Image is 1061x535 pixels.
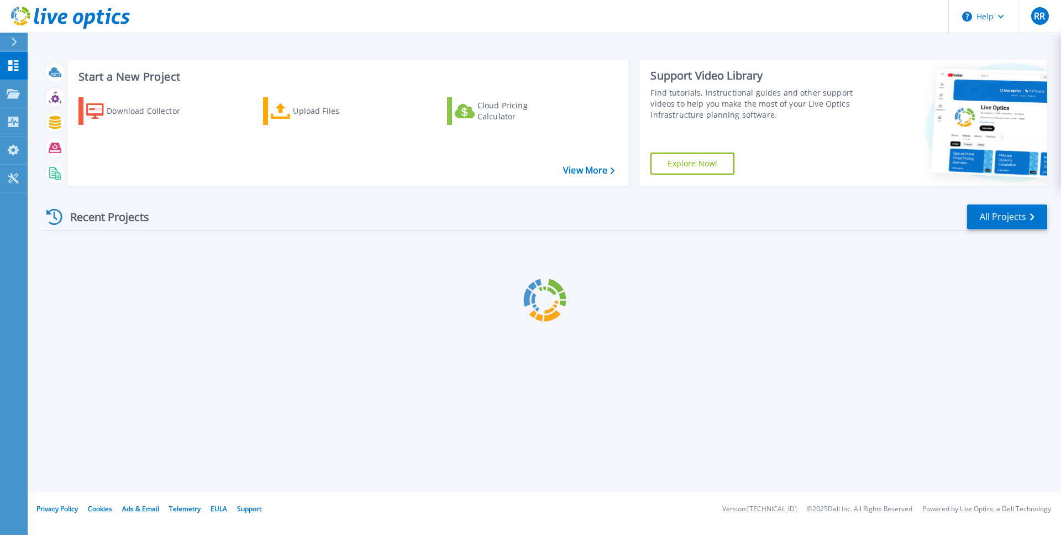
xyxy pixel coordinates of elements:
a: Cookies [88,504,112,513]
a: Download Collector [78,97,202,125]
span: RR [1034,12,1045,20]
div: Cloud Pricing Calculator [477,100,566,122]
h3: Start a New Project [78,71,614,83]
div: Upload Files [293,100,381,122]
a: All Projects [967,204,1047,229]
a: Cloud Pricing Calculator [447,97,570,125]
a: Telemetry [169,504,201,513]
a: EULA [211,504,227,513]
a: Support [237,504,261,513]
a: Explore Now! [650,153,734,175]
a: View More [563,165,614,176]
li: © 2025 Dell Inc. All Rights Reserved [807,506,912,513]
a: Upload Files [263,97,386,125]
div: Recent Projects [43,203,164,230]
div: Find tutorials, instructional guides and other support videos to help you make the most of your L... [650,87,858,120]
a: Ads & Email [122,504,159,513]
div: Download Collector [107,100,195,122]
div: Support Video Library [650,69,858,83]
a: Privacy Policy [36,504,78,513]
li: Powered by Live Optics, a Dell Technology [922,506,1051,513]
li: Version: [TECHNICAL_ID] [722,506,797,513]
